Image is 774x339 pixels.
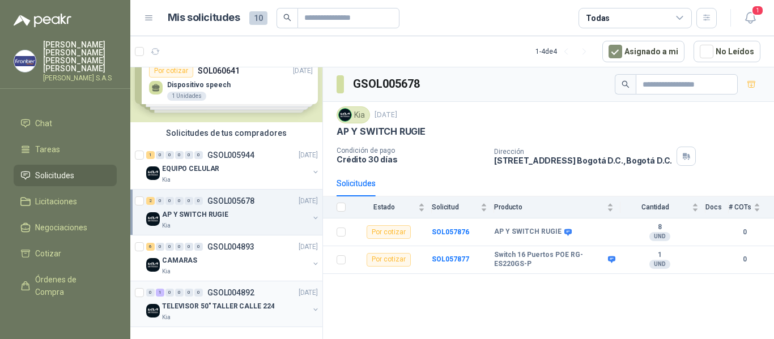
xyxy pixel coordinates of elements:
div: 2 [146,197,155,205]
div: 0 [175,243,184,251]
div: Por cotizar [367,253,411,267]
div: 0 [146,289,155,297]
p: GSOL004892 [207,289,254,297]
a: Licitaciones [14,191,117,212]
p: CAMARAS [162,255,197,266]
p: [PERSON_NAME] [PERSON_NAME] [PERSON_NAME] [PERSON_NAME] [43,41,117,72]
p: GSOL005678 [207,197,254,205]
div: UND [649,260,670,269]
div: 0 [175,289,184,297]
div: 0 [165,243,174,251]
div: 0 [185,197,193,205]
div: 0 [175,151,184,159]
div: 0 [194,151,203,159]
th: Producto [494,196,620,218]
h3: GSOL005678 [353,75,422,93]
p: [PERSON_NAME] S.A.S [43,75,117,81]
span: Estado [352,203,416,211]
b: 0 [729,254,760,265]
a: Remisiones [14,307,117,329]
span: # COTs [729,203,751,211]
a: 0 1 0 0 0 0 GSOL004892[DATE] Company LogoTELEVISOR 50" TALLER CALLE 224Kia [146,286,320,322]
h1: Mis solicitudes [168,10,240,26]
p: [DATE] [299,150,318,161]
div: UND [649,232,670,241]
div: 0 [185,243,193,251]
div: Por cotizar [367,225,411,239]
b: 8 [620,223,699,232]
img: Company Logo [339,109,351,121]
div: 6 [146,243,155,251]
th: Cantidad [620,196,705,218]
span: Producto [494,203,605,211]
th: Estado [352,196,432,218]
img: Company Logo [146,212,160,226]
div: Todas [586,12,610,24]
span: search [622,80,630,88]
p: Kia [162,175,171,184]
p: [STREET_ADDRESS] Bogotá D.C. , Bogotá D.C. [494,156,672,165]
p: Crédito 30 días [337,155,485,164]
b: 1 [620,251,699,260]
div: 0 [156,197,164,205]
b: 0 [729,227,760,238]
span: search [283,14,291,22]
button: 1 [740,8,760,28]
b: Switch 16 Puertos POE RG-ES220GS-P [494,251,605,268]
div: 0 [194,243,203,251]
p: Dirección [494,148,672,156]
span: Tareas [35,143,60,156]
p: Kia [162,221,171,230]
p: EQUIPO CELULAR [162,164,219,174]
div: Solicitudes de tus compradores [130,122,322,144]
a: 6 0 0 0 0 0 GSOL004893[DATE] Company LogoCAMARASKia [146,240,320,276]
b: AP Y SWITCH RUGIE [494,228,562,237]
a: Negociaciones [14,217,117,238]
p: Condición de pago [337,147,485,155]
span: Negociaciones [35,221,87,234]
a: Órdenes de Compra [14,269,117,303]
div: 1 - 4 de 4 [535,42,593,61]
button: No Leídos [694,41,760,62]
a: 1 0 0 0 0 0 GSOL005944[DATE] Company LogoEQUIPO CELULARKia [146,148,320,184]
span: Cantidad [620,203,690,211]
p: TELEVISOR 50" TALLER CALLE 224 [162,301,274,312]
th: # COTs [729,196,774,218]
img: Company Logo [146,304,160,317]
a: Solicitudes [14,165,117,186]
div: 0 [156,243,164,251]
p: GSOL004893 [207,243,254,251]
div: Solicitudes [337,177,376,190]
th: Docs [705,196,729,218]
div: 0 [194,197,203,205]
th: Solicitud [432,196,494,218]
p: [DATE] [375,110,397,121]
a: 2 0 0 0 0 0 GSOL005678[DATE] Company LogoAP Y SWITCH RUGIEKia [146,194,320,230]
p: [DATE] [299,196,318,207]
img: Logo peakr [14,14,71,27]
div: Kia [337,106,370,123]
span: Solicitud [432,203,478,211]
img: Company Logo [146,166,160,180]
p: [DATE] [299,287,318,298]
div: 0 [175,197,184,205]
div: Solicitudes de nuevos compradoresPor cotizarSOL060641[DATE] Dispositivo speech1 UnidadesPor cotiz... [130,40,322,122]
a: Tareas [14,139,117,160]
a: SOL057876 [432,228,469,236]
p: Kia [162,267,171,276]
a: Chat [14,113,117,134]
div: 0 [185,151,193,159]
div: 1 [146,151,155,159]
div: 1 [156,289,164,297]
div: 0 [185,289,193,297]
span: Chat [35,117,52,130]
a: SOL057877 [432,255,469,263]
span: Cotizar [35,247,61,260]
div: 0 [165,197,174,205]
div: 0 [165,289,174,297]
p: Kia [162,313,171,322]
span: 1 [751,5,764,16]
p: AP Y SWITCH RUGIE [162,209,228,220]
